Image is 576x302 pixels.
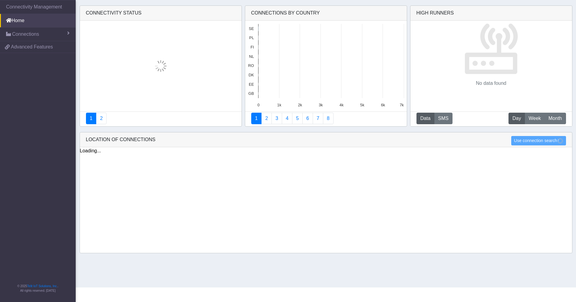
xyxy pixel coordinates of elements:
div: Connectivity status [80,6,242,21]
p: No data found [476,80,506,87]
text: 2k [298,103,302,107]
a: Connectivity status [86,113,97,124]
a: Deployment status [96,113,107,124]
a: Connections By Country [251,113,262,124]
button: SMS [434,113,453,124]
text: DK [249,73,254,77]
text: RO [248,63,254,68]
text: PL [249,35,254,40]
a: Not Connected for 30 days [323,113,334,124]
span: Connections [12,31,39,38]
div: LOCATION OF CONNECTIONS [80,132,572,147]
a: 14 Days Trend [302,113,313,124]
text: SE [249,26,254,31]
text: 5k [360,103,364,107]
span: Advanced Features [11,43,53,51]
text: 6k [381,103,385,107]
a: Telit IoT Solutions, Inc. [27,284,58,288]
text: 0 [257,103,259,107]
span: Month [548,115,562,122]
nav: Summary paging [86,113,235,124]
span: Week [528,115,541,122]
text: EE [249,82,254,87]
div: High Runners [416,9,454,17]
a: Usage by Carrier [292,113,303,124]
a: Carrier [261,113,272,124]
a: Zero Session [313,113,323,124]
button: Month [545,113,566,124]
img: loading [557,138,563,144]
button: Day [509,113,525,124]
span: Day [512,115,521,122]
button: Week [525,113,545,124]
text: 1k [277,103,281,107]
button: Use connection search [511,136,566,145]
a: Usage per Country [272,113,282,124]
text: GB [249,91,254,96]
button: Data [416,113,435,124]
text: FI [251,45,254,49]
img: loading.gif [155,60,167,72]
text: 4k [340,103,344,107]
div: Connections By Country [245,6,407,21]
text: NL [249,54,254,59]
div: Loading... [80,147,572,154]
text: 7k [400,103,404,107]
img: No data found [464,21,518,75]
nav: Summary paging [251,113,401,124]
a: Connections By Carrier [282,113,292,124]
text: 3k [319,103,323,107]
